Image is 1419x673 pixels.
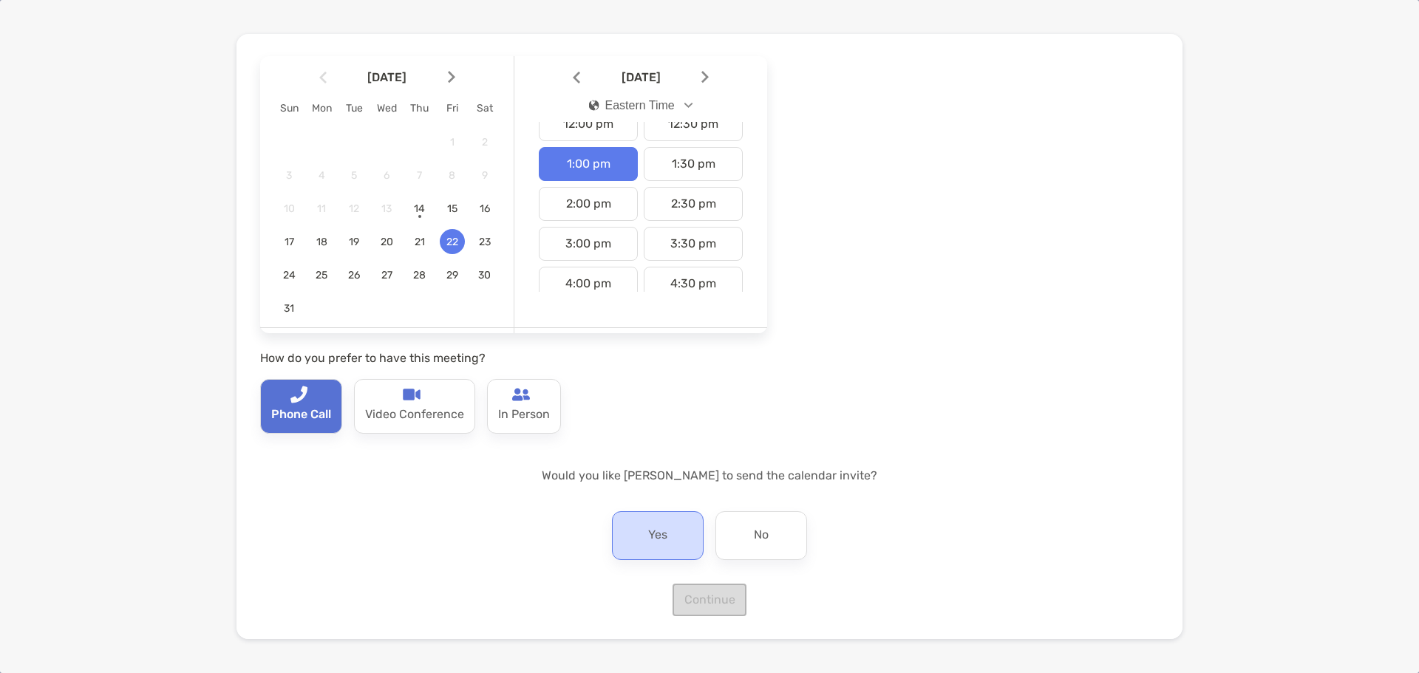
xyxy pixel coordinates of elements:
div: 1:00 pm [539,147,638,181]
img: type-call [290,386,307,403]
div: 3:30 pm [644,227,743,261]
span: 23 [472,236,497,248]
span: 25 [309,269,334,281]
span: 19 [341,236,367,248]
div: Mon [305,102,338,115]
span: 9 [472,169,497,182]
span: 7 [407,169,432,182]
span: 31 [276,302,302,315]
span: 20 [374,236,399,248]
img: Arrow icon [701,71,709,83]
div: Sat [469,102,501,115]
span: 30 [472,269,497,281]
span: 22 [440,236,465,248]
span: 16 [472,202,497,215]
span: 11 [309,202,334,215]
div: Fri [436,102,469,115]
span: 18 [309,236,334,248]
div: 4:00 pm [539,267,638,301]
span: 21 [407,236,432,248]
span: 1 [440,136,465,148]
p: In Person [498,403,550,427]
span: 24 [276,269,302,281]
img: Open dropdown arrow [684,103,693,108]
span: 26 [341,269,367,281]
p: No [754,524,769,547]
img: Arrow icon [448,71,455,83]
span: 27 [374,269,399,281]
span: 29 [440,269,465,281]
span: [DATE] [330,70,445,84]
span: 10 [276,202,302,215]
div: Thu [404,102,436,115]
img: icon [589,100,599,111]
div: 1:30 pm [644,147,743,181]
span: 13 [374,202,399,215]
div: 12:00 pm [539,107,638,141]
span: 3 [276,169,302,182]
p: Would you like [PERSON_NAME] to send the calendar invite? [260,466,1159,485]
button: iconEastern Time [576,89,706,123]
span: 15 [440,202,465,215]
span: 28 [407,269,432,281]
span: [DATE] [583,70,698,84]
p: How do you prefer to have this meeting? [260,349,767,367]
div: Eastern Time [589,99,675,112]
div: Sun [273,102,305,115]
div: 3:00 pm [539,227,638,261]
div: Wed [370,102,403,115]
span: 8 [440,169,465,182]
span: 12 [341,202,367,215]
img: type-call [403,386,421,403]
span: 17 [276,236,302,248]
div: Tue [338,102,370,115]
span: 5 [341,169,367,182]
p: Phone Call [271,403,331,427]
div: 2:30 pm [644,187,743,221]
span: 4 [309,169,334,182]
span: 14 [407,202,432,215]
div: 4:30 pm [644,267,743,301]
span: 2 [472,136,497,148]
p: Yes [648,524,667,547]
img: Arrow icon [319,71,327,83]
p: Video Conference [365,403,464,427]
img: type-call [512,386,530,403]
img: Arrow icon [573,71,580,83]
span: 6 [374,169,399,182]
div: 2:00 pm [539,187,638,221]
